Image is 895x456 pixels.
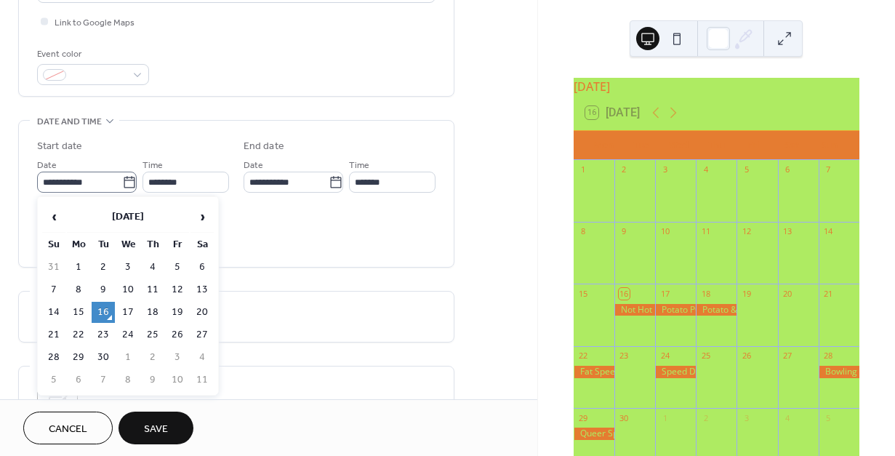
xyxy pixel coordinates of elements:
div: 4 [700,164,711,175]
td: 4 [141,257,164,278]
div: 14 [823,226,834,237]
div: Tue [622,131,660,160]
div: 5 [741,164,752,175]
div: 29 [578,412,589,423]
div: 25 [700,351,711,361]
td: 28 [42,347,65,368]
div: 24 [659,351,670,361]
div: 3 [741,412,752,423]
td: 5 [42,369,65,391]
div: End date [244,139,284,154]
div: 12 [741,226,752,237]
div: 5 [823,412,834,423]
td: 23 [92,324,115,345]
div: 19 [741,288,752,299]
td: 14 [42,302,65,323]
th: Mo [67,234,90,255]
td: 3 [166,347,189,368]
th: Th [141,234,164,255]
td: 20 [190,302,214,323]
div: Thu [697,131,735,160]
td: 7 [92,369,115,391]
div: Sat [773,131,811,160]
span: Time [143,158,163,173]
td: 6 [190,257,214,278]
div: 21 [823,288,834,299]
div: Not Hot [614,304,655,316]
td: 12 [166,279,189,300]
div: 15 [578,288,589,299]
button: Cancel [23,412,113,444]
div: 8 [578,226,589,237]
td: 19 [166,302,189,323]
td: 11 [190,369,214,391]
td: 25 [141,324,164,345]
td: 1 [67,257,90,278]
td: 26 [166,324,189,345]
div: 1 [578,164,589,175]
td: 2 [141,347,164,368]
div: Bowling For Potato Soup [819,366,859,378]
div: Fri [735,131,773,160]
td: 31 [42,257,65,278]
div: 17 [659,288,670,299]
div: 23 [619,351,630,361]
div: Sun [810,131,848,160]
div: Mon [585,131,623,160]
td: 15 [67,302,90,323]
th: [DATE] [67,201,189,233]
div: 22 [578,351,589,361]
span: Link to Google Maps [55,15,135,31]
span: › [191,202,213,231]
span: Date and time [37,114,102,129]
td: 10 [166,369,189,391]
div: 7 [823,164,834,175]
div: 16 [619,288,630,299]
td: 6 [67,369,90,391]
span: ‹ [43,202,65,231]
td: 18 [141,302,164,323]
div: Event color [37,47,146,62]
th: Sa [190,234,214,255]
td: 9 [141,369,164,391]
div: 13 [782,226,793,237]
span: Date [37,158,57,173]
span: Cancel [49,422,87,437]
div: Wed [660,131,698,160]
td: 29 [67,347,90,368]
div: 11 [700,226,711,237]
th: We [116,234,140,255]
td: 21 [42,324,65,345]
div: [DATE] [574,78,859,95]
div: 3 [659,164,670,175]
td: 30 [92,347,115,368]
td: 8 [116,369,140,391]
div: 2 [700,412,711,423]
td: 4 [190,347,214,368]
td: 3 [116,257,140,278]
div: Fat Speed Dating [574,366,614,378]
div: 30 [619,412,630,423]
td: 24 [116,324,140,345]
td: 16 [92,302,115,323]
td: 2 [92,257,115,278]
div: 28 [823,351,834,361]
div: 6 [782,164,793,175]
div: 10 [659,226,670,237]
div: 1 [659,412,670,423]
td: 10 [116,279,140,300]
div: 18 [700,288,711,299]
td: 13 [190,279,214,300]
div: Potato POTAHTO [655,304,696,316]
td: 27 [190,324,214,345]
span: Date [244,158,263,173]
button: Save [119,412,193,444]
div: 4 [782,412,793,423]
th: Su [42,234,65,255]
td: 17 [116,302,140,323]
div: Potato & Cookies Queer Mixer [696,304,737,316]
div: 26 [741,351,752,361]
div: 20 [782,288,793,299]
td: 11 [141,279,164,300]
